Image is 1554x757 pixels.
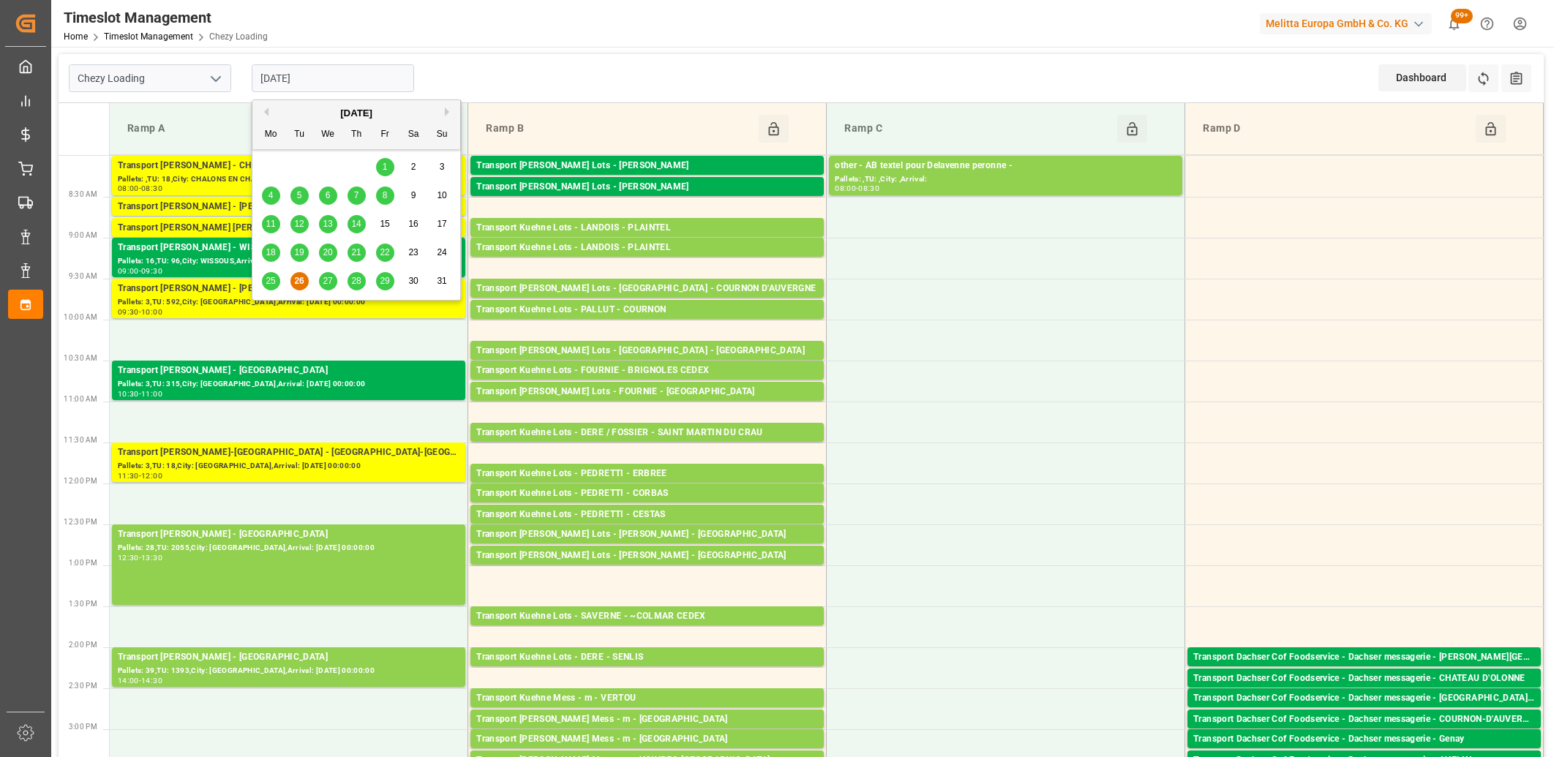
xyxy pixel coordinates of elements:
span: 24 [437,247,446,257]
div: Choose Wednesday, August 27th, 2025 [319,272,337,290]
span: 18 [266,247,275,257]
div: Transport [PERSON_NAME] - CHALONS EN CHAMPAGNE - CHALONS EN CHAMPAGNE CEDEX [118,159,459,173]
div: Transport [PERSON_NAME] Lots - [PERSON_NAME] [476,180,818,195]
div: Choose Sunday, August 10th, 2025 [433,187,451,205]
div: Transport Kuehne Lots - DERE - SENLIS [476,650,818,665]
div: Pallets: 7,TU: 473,City: [GEOGRAPHIC_DATA],Arrival: [DATE] 00:00:00 [476,317,818,330]
div: - [139,554,141,561]
div: Pallets: 3,TU: 56,City: BRIGNOLES CEDEX,Arrival: [DATE] 00:00:00 [476,378,818,391]
div: 11:00 [141,391,162,397]
span: 9 [411,190,416,200]
span: 19 [294,247,304,257]
span: 25 [266,276,275,286]
div: Pallets: ,TU: 18,City: CHALONS EN CHAMPAGNE CEDEX,Arrival: [DATE] 00:00:00 [118,173,459,186]
div: Pallets: 28,TU: 2055,City: [GEOGRAPHIC_DATA],Arrival: [DATE] 00:00:00 [118,542,459,554]
span: 1:30 PM [69,600,97,608]
div: Ramp C [838,115,1117,143]
div: - [139,472,141,479]
div: 14:30 [141,677,162,684]
div: Pallets: 1,TU: 126,City: COURNON D'AUVERGNE,Arrival: [DATE] 00:00:00 [476,296,818,309]
div: Pallets: 3,TU: 272,City: [GEOGRAPHIC_DATA],Arrival: [DATE] 00:00:00 [476,236,818,248]
div: Transport [PERSON_NAME] - [PERSON_NAME] [118,282,459,296]
div: Transport [PERSON_NAME] Lots - FOURNIE - [GEOGRAPHIC_DATA] [476,385,818,399]
div: 08:00 [118,185,139,192]
div: Ramp B [480,115,759,143]
div: Choose Sunday, August 3rd, 2025 [433,158,451,176]
button: Previous Month [260,108,269,116]
div: Transport Dachser Cof Foodservice - Dachser messagerie - CHATEAU D'OLONNE [1193,671,1535,686]
span: 26 [294,276,304,286]
div: Choose Thursday, August 7th, 2025 [348,187,366,205]
span: 23 [408,247,418,257]
div: Choose Monday, August 11th, 2025 [262,215,280,233]
input: Type to search/select [69,64,231,92]
span: 9:30 AM [69,272,97,280]
span: 8 [383,190,388,200]
div: Melitta Europa GmbH & Co. KG [1260,13,1432,34]
div: Tu [290,126,309,144]
div: Choose Friday, August 8th, 2025 [376,187,394,205]
span: 10:30 AM [64,354,97,362]
div: Pallets: 1,TU: 9,City: [GEOGRAPHIC_DATA][PERSON_NAME],Arrival: [DATE] 00:00:00 [1193,665,1535,677]
div: Pallets: ,TU: 36,City: RECY,Arrival: [DATE] 00:00:00 [118,214,459,227]
div: Pallets: 1,TU: 52,City: COURNON-D'AUVERGNE,Arrival: [DATE] 00:00:00 [1193,727,1535,739]
span: 29 [380,276,389,286]
div: Choose Saturday, August 30th, 2025 [405,272,423,290]
div: Transport [PERSON_NAME] Lots - [GEOGRAPHIC_DATA] - [GEOGRAPHIC_DATA] [476,344,818,358]
div: Choose Friday, August 29th, 2025 [376,272,394,290]
span: 30 [408,276,418,286]
span: 1:00 PM [69,559,97,567]
span: 11:30 AM [64,436,97,444]
span: 1 [383,162,388,172]
span: 2:30 PM [69,682,97,690]
div: Choose Tuesday, August 19th, 2025 [290,244,309,262]
span: 22 [380,247,389,257]
div: Choose Tuesday, August 26th, 2025 [290,272,309,290]
div: 09:30 [141,268,162,274]
div: Transport [PERSON_NAME] - [GEOGRAPHIC_DATA] [118,364,459,378]
span: 3 [440,162,445,172]
span: 14 [351,219,361,229]
div: We [319,126,337,144]
div: - [139,677,141,684]
span: 15 [380,219,389,229]
div: Choose Tuesday, August 12th, 2025 [290,215,309,233]
div: Transport Dachser Cof Foodservice - Dachser messagerie - [GEOGRAPHIC_DATA] - [GEOGRAPHIC_DATA] [1193,691,1535,706]
div: 13:30 [141,554,162,561]
div: Su [433,126,451,144]
div: Choose Saturday, August 9th, 2025 [405,187,423,205]
div: Pallets: 3,TU: 18,City: [GEOGRAPHIC_DATA],Arrival: [DATE] 00:00:00 [118,460,459,472]
div: Pallets: ,TU: 285,City: [GEOGRAPHIC_DATA],Arrival: [DATE] 00:00:00 [476,665,818,677]
div: Pallets: 1,TU: 54,City: [PERSON_NAME] [PERSON_NAME],Arrival: [DATE] 00:00:00 [118,236,459,248]
div: Pallets: ,TU: 623,City: [GEOGRAPHIC_DATA][PERSON_NAME],Arrival: [DATE] 00:00:00 [476,440,818,453]
div: month 2025-08 [257,153,457,295]
div: Pallets: 39,TU: 1393,City: [GEOGRAPHIC_DATA],Arrival: [DATE] 00:00:00 [118,665,459,677]
div: Pallets: ,TU: 141,City: [GEOGRAPHIC_DATA] - [GEOGRAPHIC_DATA],Arrival: [DATE] 00:00:00 [1193,706,1535,718]
div: Transport [PERSON_NAME] Lots - [PERSON_NAME] - [GEOGRAPHIC_DATA] [476,527,818,542]
div: Transport [PERSON_NAME] - WISSOUS - WISSOUS [118,241,459,255]
div: Transport [PERSON_NAME] - [PERSON_NAME] [118,200,459,214]
div: Choose Saturday, August 2nd, 2025 [405,158,423,176]
span: 2:00 PM [69,641,97,649]
div: Choose Monday, August 18th, 2025 [262,244,280,262]
div: Choose Friday, August 15th, 2025 [376,215,394,233]
div: Transport Kuehne Lots - PEDRETTI - CORBAS [476,486,818,501]
span: 8:30 AM [69,190,97,198]
span: 21 [351,247,361,257]
div: Choose Thursday, August 14th, 2025 [348,215,366,233]
button: Melitta Europa GmbH & Co. KG [1260,10,1438,37]
div: Transport [PERSON_NAME] Lots - [PERSON_NAME] - [GEOGRAPHIC_DATA] [476,549,818,563]
span: 31 [437,276,446,286]
div: 12:30 [118,554,139,561]
div: Choose Wednesday, August 20th, 2025 [319,244,337,262]
div: Choose Saturday, August 23rd, 2025 [405,244,423,262]
div: Pallets: 2,TU: 112,City: [GEOGRAPHIC_DATA],Arrival: [DATE] 00:00:00 [476,399,818,412]
div: Pallets: 3,TU: 421,City: [GEOGRAPHIC_DATA],Arrival: [DATE] 00:00:00 [476,358,818,371]
span: 9:00 AM [69,231,97,239]
span: 27 [323,276,332,286]
div: - [139,268,141,274]
div: Transport Dachser Cof Foodservice - Dachser messagerie - COURNON-D'AUVERGNE [1193,712,1535,727]
div: 09:30 [118,309,139,315]
div: Transport Kuehne Lots - PEDRETTI - ERBREE [476,467,818,481]
span: 16 [408,219,418,229]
